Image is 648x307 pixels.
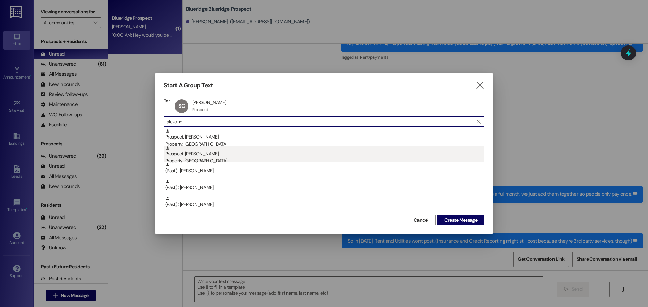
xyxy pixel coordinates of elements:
div: (Past) : [PERSON_NAME] [165,179,484,191]
div: Prospect: [PERSON_NAME] [165,146,484,165]
h3: Start A Group Text [164,82,213,89]
div: Prospect: [PERSON_NAME]Property: [GEOGRAPHIC_DATA] [164,129,484,146]
span: SC [178,102,185,110]
span: Cancel [414,217,429,224]
div: (Past) : [PERSON_NAME] [165,162,484,174]
div: Prospect [192,107,208,112]
div: [PERSON_NAME] [192,99,226,105]
h3: To: [164,98,170,104]
button: Create Message [437,215,484,225]
i:  [477,119,480,124]
div: Prospect: [PERSON_NAME] [165,129,484,148]
div: (Past) : [PERSON_NAME] [165,196,484,208]
div: Prospect: [PERSON_NAME]Property: [GEOGRAPHIC_DATA] [164,146,484,162]
div: Property: [GEOGRAPHIC_DATA] [165,141,484,148]
div: (Past) : [PERSON_NAME] [164,196,484,213]
span: Create Message [444,217,477,224]
div: Property: [GEOGRAPHIC_DATA] [165,157,484,164]
div: (Past) : [PERSON_NAME] [164,179,484,196]
button: Cancel [407,215,436,225]
input: Search for any contact or apartment [167,117,473,126]
i:  [475,82,484,89]
button: Clear text [473,117,484,127]
div: (Past) : [PERSON_NAME] [164,162,484,179]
